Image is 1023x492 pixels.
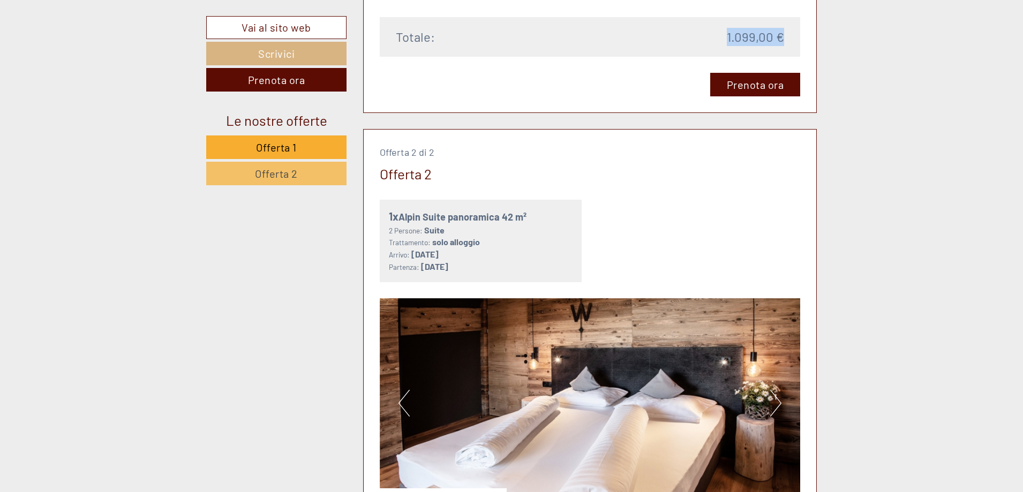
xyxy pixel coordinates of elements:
[365,277,422,301] button: Invia
[380,164,432,184] div: Offerta 2
[191,8,230,26] div: [DATE]
[388,28,590,46] div: Totale:
[16,52,159,59] small: 13:45
[206,110,347,130] div: Le nostre offerte
[380,146,434,158] span: Offerta 2 di 2
[398,390,410,417] button: Previous
[424,225,445,235] b: Suite
[256,141,297,154] span: Offerta 1
[411,249,439,259] b: [DATE]
[727,28,784,46] span: 1.099,00 €
[770,390,781,417] button: Next
[389,210,398,223] b: 1x
[389,262,419,271] small: Partenza:
[8,29,164,62] div: Buon giorno, come possiamo aiutarla?
[421,261,448,271] b: [DATE]
[389,250,410,259] small: Arrivo:
[16,31,159,40] div: Appartements & Wellness [PERSON_NAME]
[389,209,573,224] div: Alpin Suite panoramica 42 m²
[206,68,347,92] a: Prenota ora
[255,167,298,180] span: Offerta 2
[432,237,480,247] b: solo alloggio
[389,238,431,247] small: Trattamento:
[206,16,347,39] a: Vai al sito web
[389,226,423,235] small: 2 Persone:
[710,73,801,96] a: Prenota ora
[206,42,347,65] a: Scrivici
